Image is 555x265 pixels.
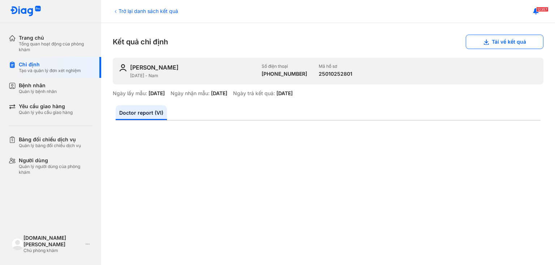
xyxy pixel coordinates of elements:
div: Tổng quan hoạt động của phòng khám [19,41,92,53]
div: Quản lý bệnh nhân [19,89,57,94]
div: Quản lý người dùng của phòng khám [19,164,92,175]
div: Tạo và quản lý đơn xét nghiệm [19,68,81,74]
div: 25010252801 [319,71,352,77]
div: Quản lý yêu cầu giao hàng [19,110,73,115]
div: [DATE] [149,90,165,97]
span: 12357 [536,7,548,12]
div: [DATE] - Nam [130,73,256,79]
div: [DOMAIN_NAME] [PERSON_NAME] [23,235,83,248]
div: Mã hồ sơ [319,63,352,69]
div: Quản lý bảng đối chiếu dịch vụ [19,143,81,149]
img: user-icon [119,63,127,72]
img: logo [12,238,23,250]
div: Yêu cầu giao hàng [19,103,73,110]
div: [DATE] [276,90,293,97]
div: Bệnh nhân [19,82,57,89]
div: Người dùng [19,157,92,164]
div: Bảng đối chiếu dịch vụ [19,136,81,143]
div: Chỉ định [19,61,81,68]
img: logo [10,6,41,17]
a: Doctor report (VI) [116,105,167,120]
div: Ngày trả kết quả: [233,90,275,97]
div: Chủ phòng khám [23,248,83,253]
div: [DATE] [211,90,227,97]
div: Trang chủ [19,35,92,41]
div: [PERSON_NAME] [130,63,178,71]
div: Kết quả chỉ định [113,35,543,49]
div: [PHONE_NUMBER] [262,71,307,77]
div: Số điện thoại [262,63,307,69]
button: Tải về kết quả [466,35,543,49]
div: Ngày lấy mẫu: [113,90,147,97]
div: Ngày nhận mẫu: [171,90,210,97]
div: Trở lại danh sách kết quả [113,7,178,15]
